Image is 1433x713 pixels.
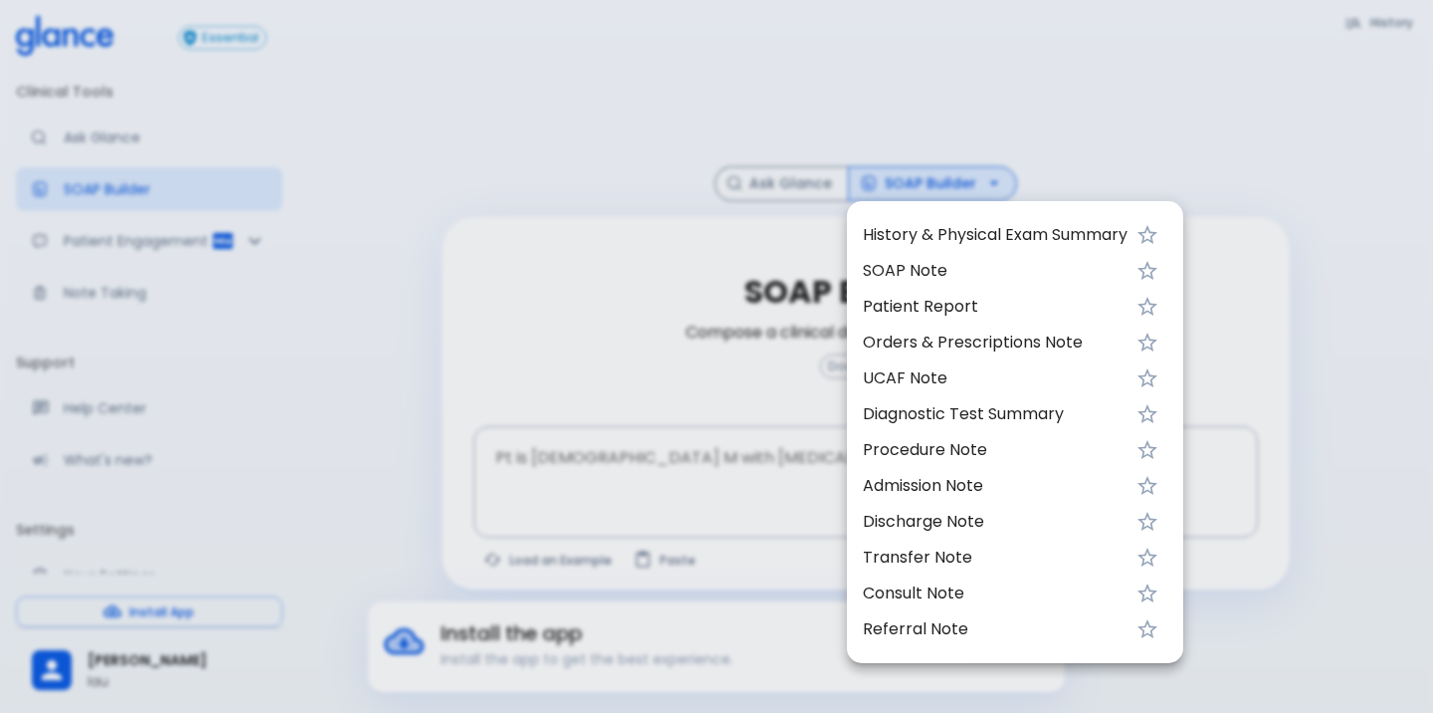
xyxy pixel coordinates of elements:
button: Favorite [1127,609,1167,649]
span: UCAF Note [863,366,1127,390]
button: Favorite [1127,215,1167,255]
button: Favorite [1127,574,1167,613]
span: Procedure Note [863,438,1127,462]
span: Discharge Note [863,510,1127,534]
button: Favorite [1127,358,1167,398]
span: Orders & Prescriptions Note [863,331,1127,355]
span: Patient Report [863,295,1127,319]
span: Transfer Note [863,546,1127,570]
span: SOAP Note [863,259,1127,283]
button: Favorite [1127,466,1167,506]
span: Diagnostic Test Summary [863,402,1127,426]
button: Favorite [1127,430,1167,470]
span: Consult Note [863,582,1127,605]
span: Admission Note [863,474,1127,498]
span: History & Physical Exam Summary [863,223,1127,247]
button: Favorite [1127,251,1167,291]
button: Favorite [1127,538,1167,578]
button: Favorite [1127,394,1167,434]
span: Referral Note [863,617,1127,641]
button: Favorite [1127,323,1167,362]
button: Favorite [1127,502,1167,542]
button: Favorite [1127,287,1167,327]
